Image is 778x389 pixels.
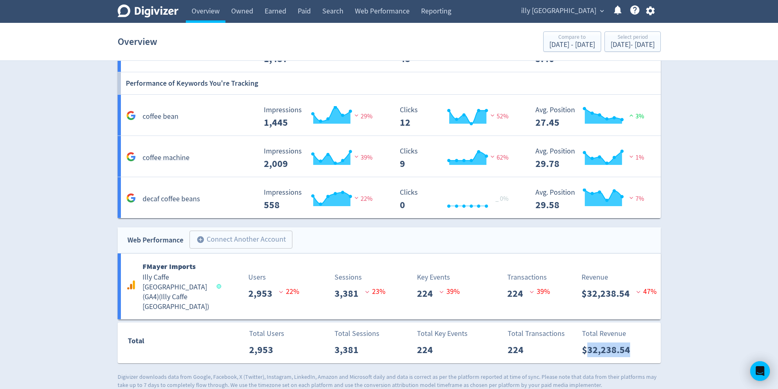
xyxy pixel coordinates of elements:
[439,286,460,297] p: 39 %
[521,4,596,18] span: illy [GEOGRAPHIC_DATA]
[126,193,136,203] svg: Google Analytics
[611,41,655,49] div: [DATE] - [DATE]
[627,153,635,160] img: negative-performance.svg
[183,232,292,249] a: Connect Another Account
[118,253,661,319] a: FMayer ImportsIlly Caffe [GEOGRAPHIC_DATA] (GA4)(Illy Caffe [GEOGRAPHIC_DATA])Users2,953 22%Sessi...
[543,31,601,52] button: Compare to[DATE] - [DATE]
[531,189,654,210] svg: Avg. Position 29.58
[611,34,655,41] div: Select period
[507,272,547,283] p: Transactions
[750,361,770,381] div: Open Intercom Messenger
[334,286,365,301] p: 3,381
[118,29,157,55] h1: Overview
[118,136,661,177] a: coffee machine Impressions 2,009 Impressions 2,009 39% Clicks 9 Clicks 9 62% Avg. Position 29.78 ...
[143,194,200,204] h5: decaf coffee beans
[352,153,361,160] img: negative-performance.svg
[582,286,636,301] p: $32,238.54
[636,286,657,297] p: 47 %
[582,328,626,339] p: Total Revenue
[143,153,189,163] h5: coffee machine
[518,4,606,18] button: illy [GEOGRAPHIC_DATA]
[248,272,266,283] p: Users
[417,286,439,301] p: 224
[352,195,372,203] span: 22%
[260,189,382,210] svg: Impressions 558
[507,286,530,301] p: 224
[143,112,178,122] h5: coffee bean
[582,342,637,357] p: $32,238.54
[627,112,644,120] span: 3%
[365,286,386,297] p: 23 %
[189,231,292,249] button: Connect Another Account
[627,153,644,162] span: 1%
[627,195,635,201] img: negative-performance.svg
[352,153,372,162] span: 39%
[334,342,365,357] p: 3,381
[531,147,654,169] svg: Avg. Position 29.78
[279,286,299,297] p: 22 %
[248,286,279,301] p: 2,953
[488,153,508,162] span: 62%
[249,328,284,339] p: Total Users
[334,328,379,339] p: Total Sessions
[352,112,372,120] span: 29%
[143,262,196,271] b: FMayer Imports
[627,112,635,118] img: positive-performance.svg
[495,195,508,203] span: _ 0%
[118,177,661,218] a: decaf coffee beans Impressions 558 Impressions 558 22% Clicks 0 Clicks 0 _ 0% Avg. Position 29.58...
[598,7,606,15] span: expand_more
[260,147,382,169] svg: Impressions 2,009
[417,342,439,357] p: 224
[549,41,595,49] div: [DATE] - [DATE]
[126,280,136,290] svg: Google Analytics
[126,72,258,94] h6: Performance of Keywords You're Tracking
[508,342,530,357] p: 224
[417,328,468,339] p: Total Key Events
[216,284,223,289] span: Data last synced: 9 Sep 2025, 9:02pm (AEST)
[128,335,208,351] div: Total
[352,195,361,201] img: negative-performance.svg
[488,153,497,160] img: negative-performance.svg
[143,273,209,312] h5: Illy Caffe [GEOGRAPHIC_DATA] (GA4) ( Illy Caffe [GEOGRAPHIC_DATA] )
[417,272,450,283] p: Key Events
[334,272,362,283] p: Sessions
[396,189,518,210] svg: Clicks 0
[627,195,644,203] span: 7%
[604,31,661,52] button: Select period[DATE]- [DATE]
[396,106,518,128] svg: Clicks 12
[531,106,654,128] svg: Avg. Position 27.45
[488,112,508,120] span: 52%
[260,106,382,128] svg: Impressions 1,445
[549,34,595,41] div: Compare to
[118,373,661,389] p: Digivizer downloads data from Google, Facebook, X (Twitter), Instagram, LinkedIn, Amazon and Micr...
[126,152,136,162] svg: Google Analytics
[249,342,280,357] p: 2,953
[582,272,608,283] p: Revenue
[508,328,565,339] p: Total Transactions
[127,234,183,246] div: Web Performance
[196,236,205,244] span: add_circle
[396,147,518,169] svg: Clicks 9
[352,112,361,118] img: negative-performance.svg
[126,111,136,120] svg: Google Analytics
[118,95,661,136] a: coffee bean Impressions 1,445 Impressions 1,445 29% Clicks 12 Clicks 12 52% Avg. Position 27.45 A...
[488,112,497,118] img: negative-performance.svg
